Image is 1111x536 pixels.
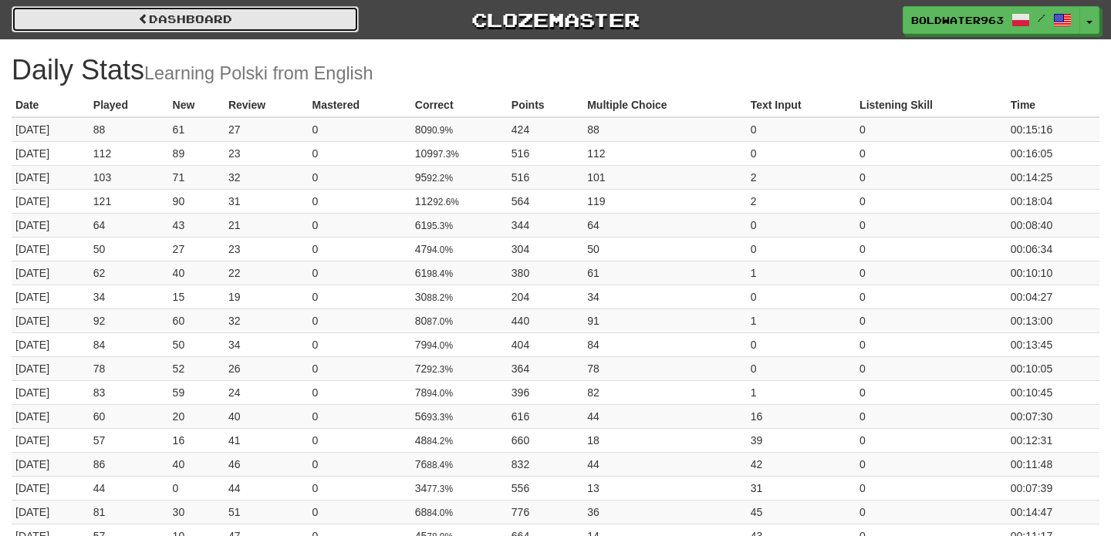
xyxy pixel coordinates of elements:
td: 0 [309,141,411,165]
td: 32 [225,165,309,189]
td: 20 [169,404,225,428]
small: 92.2% [427,173,453,184]
td: 0 [856,428,1007,452]
small: 88.4% [427,460,453,470]
td: 88 [89,117,169,142]
td: 0 [747,332,856,356]
td: 44 [583,404,747,428]
small: 94.0% [427,340,453,351]
td: 00:07:30 [1007,404,1099,428]
td: 18 [583,428,747,452]
td: [DATE] [12,476,89,500]
td: 23 [225,141,309,165]
td: 95 [411,165,508,189]
td: 204 [508,285,583,308]
td: 00:14:47 [1007,500,1099,524]
td: 380 [508,261,583,285]
td: 21 [225,213,309,237]
td: 112 [411,189,508,213]
td: 16 [169,428,225,452]
td: [DATE] [12,500,89,524]
td: 00:07:39 [1007,476,1099,500]
td: 00:18:04 [1007,189,1099,213]
td: 83 [89,380,169,404]
td: 27 [225,117,309,142]
td: 0 [169,476,225,500]
td: 0 [856,237,1007,261]
th: Played [89,93,169,117]
td: 0 [747,356,856,380]
td: 0 [856,356,1007,380]
small: 84.0% [427,507,453,518]
td: 0 [747,285,856,308]
td: 0 [309,356,411,380]
small: 94.0% [427,244,453,255]
td: 119 [583,189,747,213]
td: [DATE] [12,308,89,332]
td: 0 [309,332,411,356]
td: 48 [411,428,508,452]
td: 103 [89,165,169,189]
h1: Daily Stats [12,55,1099,86]
td: 60 [89,404,169,428]
td: [DATE] [12,428,89,452]
td: [DATE] [12,356,89,380]
td: 0 [856,380,1007,404]
td: 43 [169,213,225,237]
td: 1 [747,380,856,404]
td: 344 [508,213,583,237]
td: 91 [583,308,747,332]
td: 556 [508,476,583,500]
td: 00:11:48 [1007,452,1099,476]
td: 76 [411,452,508,476]
td: 0 [747,213,856,237]
td: 88 [583,117,747,142]
td: 424 [508,117,583,142]
td: 0 [309,380,411,404]
td: [DATE] [12,165,89,189]
td: 44 [89,476,169,500]
td: [DATE] [12,237,89,261]
td: 31 [225,189,309,213]
td: 78 [89,356,169,380]
td: 0 [309,452,411,476]
small: 84.2% [427,436,453,447]
td: 0 [309,404,411,428]
td: 32 [225,308,309,332]
td: 59 [169,380,225,404]
td: 00:13:00 [1007,308,1099,332]
small: 95.3% [427,221,453,231]
span: / [1038,12,1045,23]
td: 112 [583,141,747,165]
td: 0 [309,308,411,332]
td: 36 [583,500,747,524]
td: 40 [225,404,309,428]
td: 26 [225,356,309,380]
td: 30 [169,500,225,524]
td: 00:10:10 [1007,261,1099,285]
td: 101 [583,165,747,189]
th: Text Input [747,93,856,117]
th: Listening Skill [856,93,1007,117]
td: 00:15:16 [1007,117,1099,142]
td: 832 [508,452,583,476]
td: 404 [508,332,583,356]
td: [DATE] [12,285,89,308]
td: 50 [89,237,169,261]
td: 27 [169,237,225,261]
td: 0 [856,452,1007,476]
th: Multiple Choice [583,93,747,117]
td: 80 [411,308,508,332]
td: 90 [169,189,225,213]
td: 84 [583,332,747,356]
td: 0 [856,165,1007,189]
td: 0 [747,117,856,142]
td: 364 [508,356,583,380]
td: [DATE] [12,452,89,476]
small: 93.3% [427,412,453,423]
td: 39 [747,428,856,452]
td: 31 [747,476,856,500]
td: 0 [856,404,1007,428]
td: 64 [89,213,169,237]
td: 40 [169,452,225,476]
